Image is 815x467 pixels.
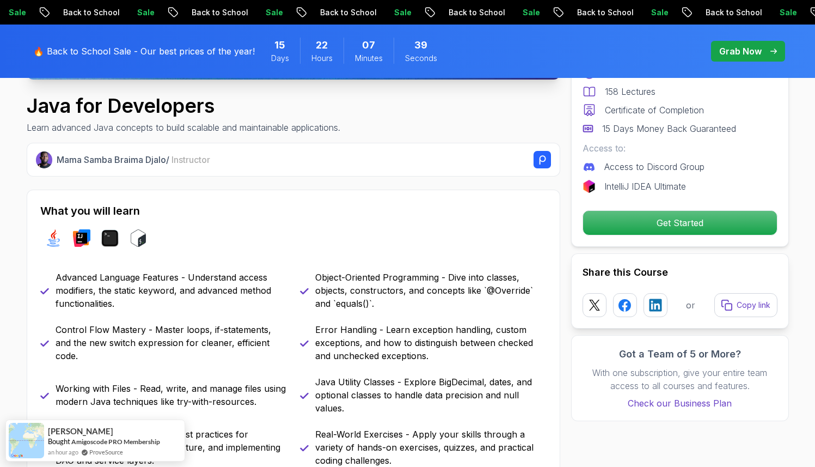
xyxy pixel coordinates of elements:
p: Copy link [737,300,770,311]
button: Copy link [714,293,777,317]
a: ProveSource [89,447,123,457]
p: Advanced Language Features - Understand access modifiers, the static keyword, and advanced method... [56,271,287,310]
p: Sale [254,7,289,18]
p: Sale [382,7,417,18]
h3: Got a Team of 5 or More? [583,347,777,362]
p: Mama Samba Braima Djalo / [57,153,210,166]
p: Control Flow Mastery - Master loops, if-statements, and the new switch expression for cleaner, ef... [56,323,287,362]
p: Working with Files - Read, write, and manage files using modern Java techniques like try-with-res... [56,382,287,408]
p: With one subscription, give your entire team access to all courses and features. [583,366,777,392]
p: Sale [768,7,802,18]
span: 22 Hours [316,38,328,53]
p: 15 Days Money Back Guaranteed [602,122,736,135]
span: Instructor [171,154,210,165]
p: Learn advanced Java concepts to build scalable and maintainable applications. [27,121,340,134]
img: java logo [45,229,62,247]
span: Hours [311,53,333,64]
span: 7 Minutes [362,38,375,53]
img: intellij logo [73,229,90,247]
p: Error Handling - Learn exception handling, custom exceptions, and how to distinguish between chec... [315,323,547,362]
p: Sale [639,7,674,18]
p: Certificate of Completion [605,104,704,117]
h2: Share this Course [583,265,777,280]
img: jetbrains logo [583,180,596,193]
h1: Java for Developers [27,95,340,117]
span: Bought [48,437,70,446]
p: Access to: [583,142,777,155]
img: bash logo [130,229,147,247]
a: Check our Business Plan [583,397,777,410]
span: 15 Days [274,38,285,53]
p: 158 Lectures [605,85,655,98]
h2: What you will learn [40,203,547,219]
p: IntelliJ IDEA Ultimate [604,180,686,193]
p: Sale [125,7,160,18]
span: Days [271,53,289,64]
p: Back to School [565,7,639,18]
p: Back to School [51,7,125,18]
p: or [686,299,695,312]
p: Access to Discord Group [604,160,704,173]
p: Get Started [583,211,777,235]
button: Get Started [583,210,777,235]
p: Object-Oriented Programming - Dive into classes, objects, constructors, and concepts like `@Overr... [315,271,547,310]
span: 39 Seconds [414,38,427,53]
span: Minutes [355,53,383,64]
p: 🔥 Back to School Sale - Our best prices of the year! [33,45,255,58]
span: [PERSON_NAME] [48,427,113,436]
span: an hour ago [48,447,78,457]
p: Back to School [308,7,382,18]
span: Seconds [405,53,437,64]
p: Back to School [180,7,254,18]
p: Sale [511,7,546,18]
a: Amigoscode PRO Membership [71,438,160,446]
img: terminal logo [101,229,119,247]
img: Nelson Djalo [36,151,53,168]
img: provesource social proof notification image [9,423,44,458]
p: Grab Now [719,45,762,58]
p: Java Utility Classes - Explore BigDecimal, dates, and optional classes to handle data precision a... [315,375,547,415]
p: Back to School [694,7,768,18]
p: Back to School [437,7,511,18]
p: Real-World Exercises - Apply your skills through a variety of hands-on exercises, quizzes, and pr... [315,428,547,467]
